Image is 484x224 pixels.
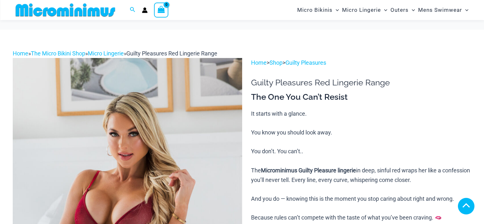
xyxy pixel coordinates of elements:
[462,2,468,18] span: Menu Toggle
[31,50,85,57] a: The Micro Bikini Shop
[295,1,471,19] nav: Site Navigation
[130,6,136,14] a: Search icon link
[13,50,28,57] a: Home
[390,2,409,18] span: Outers
[88,50,124,57] a: Micro Lingerie
[13,3,118,17] img: MM SHOP LOGO FLAT
[381,2,387,18] span: Menu Toggle
[342,2,381,18] span: Micro Lingerie
[142,7,148,13] a: Account icon link
[417,2,470,18] a: Mens SwimwearMenu ToggleMenu Toggle
[251,78,471,88] h1: Guilty Pleasures Red Lingerie Range
[270,59,283,66] a: Shop
[418,2,462,18] span: Mens Swimwear
[251,92,471,103] h3: The One You Can’t Resist
[251,109,471,222] p: It starts with a glance. You know you should look away. You don’t. You can’t.. The in deep, sinfu...
[340,2,389,18] a: Micro LingerieMenu ToggleMenu Toggle
[409,2,415,18] span: Menu Toggle
[389,2,417,18] a: OutersMenu ToggleMenu Toggle
[296,2,340,18] a: Micro BikinisMenu ToggleMenu Toggle
[261,167,356,174] b: Microminimus Guilty Pleasure lingerie
[297,2,333,18] span: Micro Bikinis
[251,58,471,68] p: > >
[251,59,267,66] a: Home
[285,59,326,66] a: Guilty Pleasures
[126,50,217,57] span: Guilty Pleasures Red Lingerie Range
[13,50,217,57] span: » » »
[154,3,169,17] a: View Shopping Cart, empty
[333,2,339,18] span: Menu Toggle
